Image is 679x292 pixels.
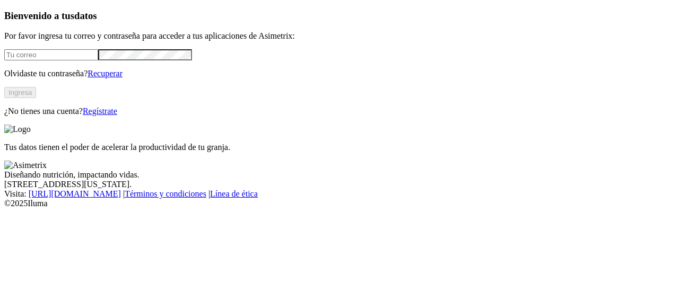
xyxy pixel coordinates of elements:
[125,189,206,198] a: Términos y condiciones
[4,125,31,134] img: Logo
[4,189,675,199] div: Visita : | |
[4,10,675,22] h3: Bienvenido a tus
[4,87,36,98] button: Ingresa
[4,107,675,116] p: ¿No tienes una cuenta?
[4,143,675,152] p: Tus datos tienen el poder de acelerar la productividad de tu granja.
[4,69,675,78] p: Olvidaste tu contraseña?
[74,10,97,21] span: datos
[210,189,258,198] a: Línea de ética
[4,170,675,180] div: Diseñando nutrición, impactando vidas.
[4,180,675,189] div: [STREET_ADDRESS][US_STATE].
[4,49,98,60] input: Tu correo
[4,31,675,41] p: Por favor ingresa tu correo y contraseña para acceder a tus aplicaciones de Asimetrix:
[29,189,121,198] a: [URL][DOMAIN_NAME]
[4,161,47,170] img: Asimetrix
[83,107,117,116] a: Regístrate
[88,69,123,78] a: Recuperar
[4,199,675,208] div: © 2025 Iluma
